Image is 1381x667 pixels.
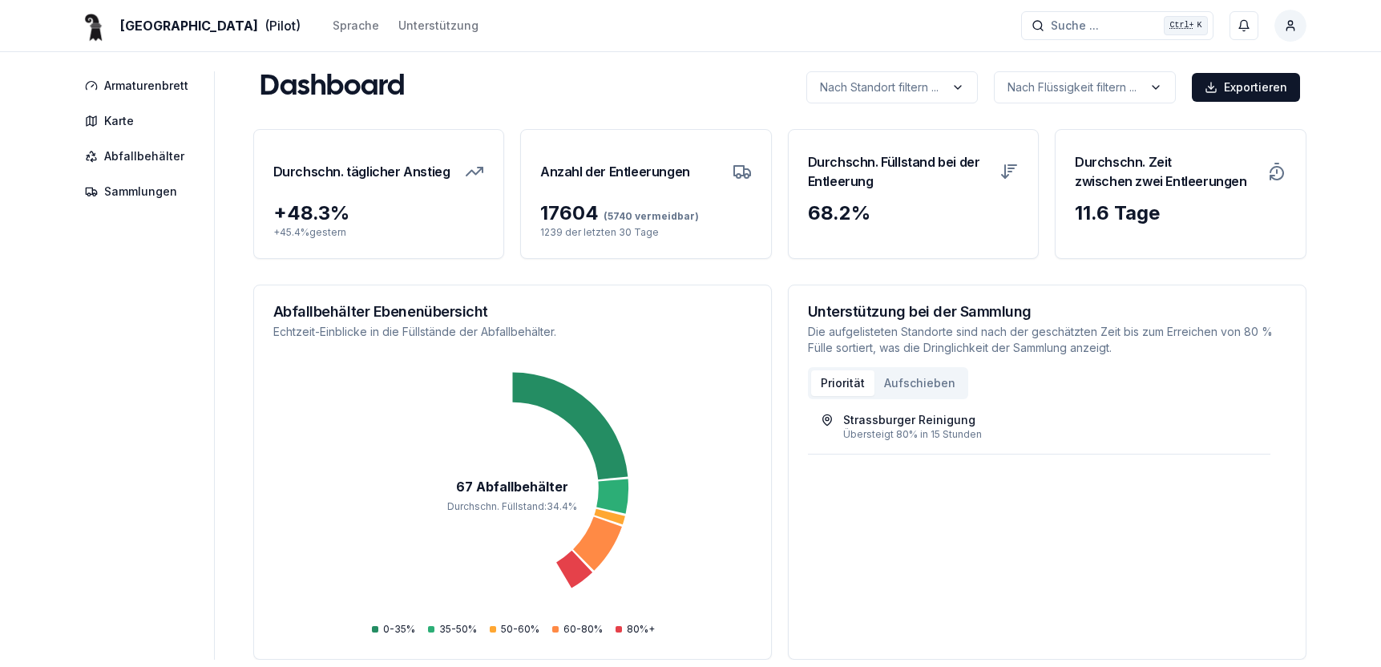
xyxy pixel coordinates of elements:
[1021,11,1213,40] button: Suche ...Ctrl+K
[994,71,1176,103] button: label
[104,78,188,94] span: Armaturenbrett
[333,16,379,35] button: Sprache
[333,18,379,34] div: Sprache
[104,184,177,200] span: Sammlungen
[808,305,1286,319] h3: Unterstützung bei der Sammlung
[1192,73,1300,102] button: Exportieren
[428,623,477,636] div: 35-50%
[808,200,1020,226] div: 68.2 %
[75,6,114,45] img: Basel Logo
[75,107,204,135] a: Karte
[808,149,991,194] h3: Durchschn. Füllstand bei der Entleerung
[821,412,1258,441] a: Strassburger ReinigungÜbersteigt 80% in 15 Stunden
[75,71,204,100] a: Armaturenbrett
[552,623,603,636] div: 60-80%
[75,142,204,171] a: Abfallbehälter
[843,412,975,428] div: Strassburger Reinigung
[490,623,539,636] div: 50-60%
[75,177,204,206] a: Sammlungen
[1007,79,1137,95] p: Nach Flüssigkeit filtern ...
[260,71,405,103] h1: Dashboard
[372,623,415,636] div: 0-35%
[1075,200,1286,226] div: 11.6 Tage
[843,428,1258,441] div: Übersteigt 80% in 15 Stunden
[447,500,577,512] tspan: Durchschn. Füllstand : 34.4 %
[874,370,965,396] button: Aufschieben
[120,16,258,35] span: [GEOGRAPHIC_DATA]
[273,200,485,226] div: + 48.3 %
[616,623,655,636] div: 80%+
[540,226,752,239] p: 1239 der letzten 30 Tage
[456,479,568,495] tspan: 67 Abfallbehälter
[599,210,699,222] span: (5740 vermeidbar)
[398,16,479,35] a: Unterstützung
[273,305,752,319] h3: Abfallbehälter Ebenenübersicht
[273,226,485,239] p: + 45.4 % gestern
[273,324,752,340] p: Echtzeit-Einblicke in die Füllstände der Abfallbehälter.
[540,149,690,194] h3: Anzahl der Entleerungen
[1075,149,1258,194] h3: Durchschn. Zeit zwischen zwei Entleerungen
[104,113,134,129] span: Karte
[104,148,184,164] span: Abfallbehälter
[1051,18,1099,34] span: Suche ...
[75,16,301,35] a: [GEOGRAPHIC_DATA](Pilot)
[264,16,301,35] span: (Pilot)
[273,149,450,194] h3: Durchschn. täglicher Anstieg
[811,370,874,396] button: Priorität
[820,79,939,95] p: Nach Standort filtern ...
[806,71,978,103] button: label
[540,200,752,226] div: 17604
[808,324,1286,356] p: Die aufgelisteten Standorte sind nach der geschätzten Zeit bis zum Erreichen von 80 % Fülle sorti...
